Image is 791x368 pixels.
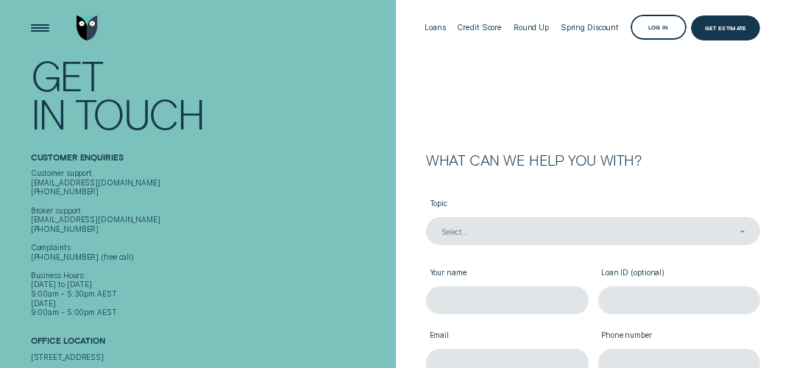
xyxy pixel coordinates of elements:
h2: Office Location [31,336,391,353]
div: Loans [425,23,445,32]
img: Wisr [77,15,97,40]
div: Credit Score [457,23,502,32]
div: In [31,94,65,133]
h2: What can we help you with? [426,153,760,167]
button: Open Menu [27,15,52,40]
label: Phone number [598,323,761,349]
div: Touch [75,94,203,133]
label: Your name [426,261,589,286]
div: Round Up [514,23,549,32]
h2: Customer Enquiries [31,152,391,169]
label: Email [426,323,589,349]
label: Loan ID (optional) [598,261,761,286]
div: Spring Discount [561,23,619,32]
div: Select... [441,227,468,236]
div: [STREET_ADDRESS] [31,353,391,362]
label: Topic [426,191,760,217]
h1: Get In Touch [31,56,391,134]
button: Log in [631,15,687,40]
a: Get Estimate [691,15,760,40]
div: Customer support [EMAIL_ADDRESS][DOMAIN_NAME] [PHONE_NUMBER] Broker support [EMAIL_ADDRESS][DOMAI... [31,169,391,317]
div: Get [31,56,102,95]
